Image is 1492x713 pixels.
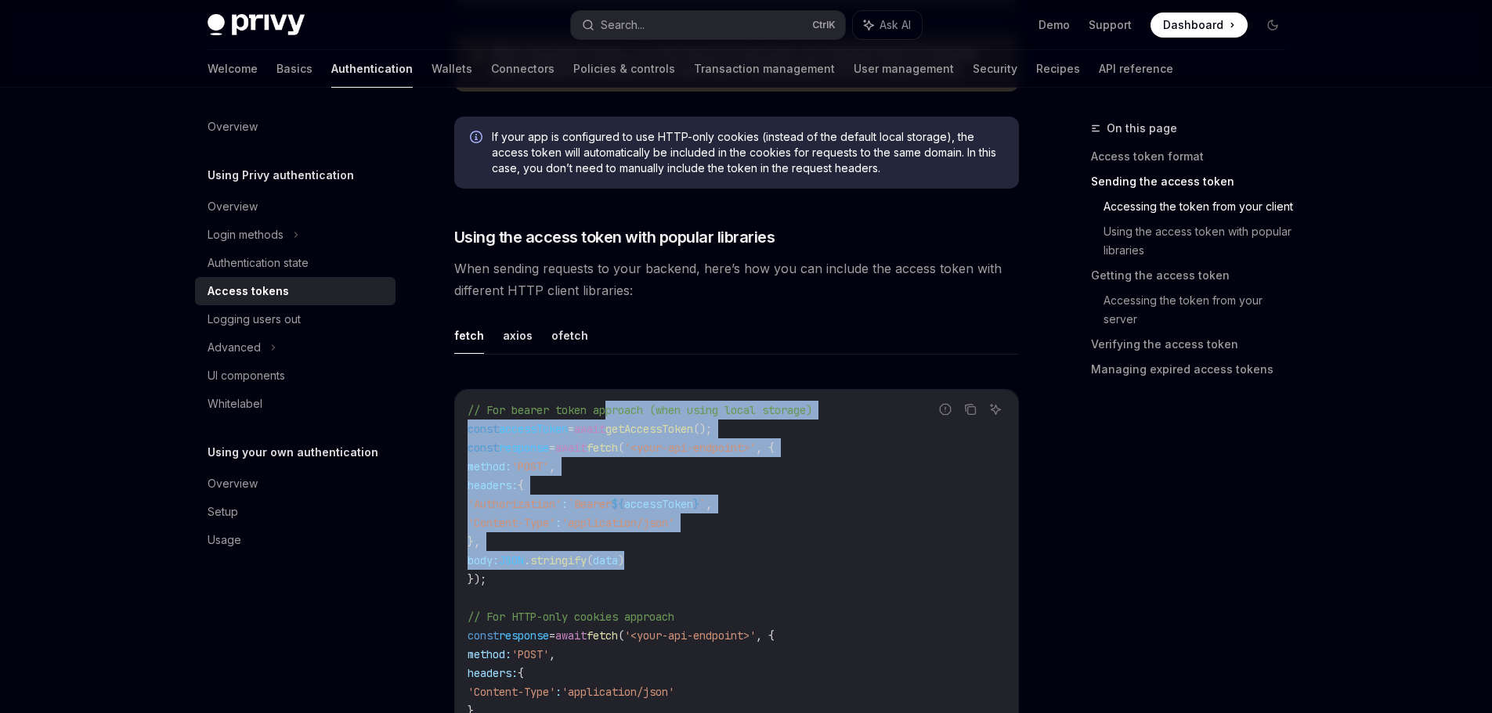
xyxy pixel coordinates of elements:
[511,647,549,661] span: 'POST'
[853,11,922,39] button: Ask AI
[499,441,549,455] span: response
[468,478,518,492] span: headers:
[1104,194,1298,219] a: Accessing the token from your client
[1036,50,1080,88] a: Recipes
[491,50,555,88] a: Connectors
[693,422,712,436] span: ();
[470,131,486,146] svg: Info
[518,478,524,492] span: {
[624,441,756,455] span: '<your-api-endpoint>'
[880,17,911,33] span: Ask AI
[195,249,396,277] a: Authentication state
[468,422,499,436] span: const
[960,399,981,420] button: Copy the contents from the code block
[618,553,624,567] span: )
[562,685,674,699] span: 'application/json'
[612,497,624,511] span: ${
[208,197,258,216] div: Overview
[468,628,499,643] span: const
[468,685,555,699] span: 'Content-Type'
[208,310,301,329] div: Logging users out
[549,459,555,474] span: ,
[562,497,568,511] span: :
[549,628,555,643] span: =
[568,497,612,511] span: `Bearer
[562,516,674,530] span: 'application/json'
[574,422,605,436] span: await
[468,647,511,661] span: method:
[208,14,305,36] img: dark logo
[195,470,396,498] a: Overview
[587,628,618,643] span: fetch
[499,628,549,643] span: response
[1091,332,1298,357] a: Verifying the access token
[1089,17,1132,33] a: Support
[499,422,568,436] span: accessToken
[208,443,378,462] h5: Using your own authentication
[208,474,258,493] div: Overview
[195,113,396,141] a: Overview
[618,628,624,643] span: (
[511,459,549,474] span: 'POST'
[468,572,486,586] span: });
[1104,288,1298,332] a: Accessing the token from your server
[195,277,396,305] a: Access tokens
[468,403,812,417] span: // For bearer token approach (when using local storage)
[518,666,524,680] span: {
[524,553,530,567] span: .
[208,394,262,413] div: Whitelabel
[756,441,775,455] span: , {
[1107,119,1177,138] span: On this page
[492,129,1003,176] span: If your app is configured to use HTTP-only cookies (instead of the default local storage), the ac...
[555,516,562,530] span: :
[468,666,518,680] span: headers:
[693,497,699,511] span: }
[812,19,836,31] span: Ctrl K
[593,553,618,567] span: data
[973,50,1017,88] a: Security
[208,282,289,301] div: Access tokens
[1099,50,1173,88] a: API reference
[985,399,1006,420] button: Ask AI
[195,526,396,554] a: Usage
[935,399,956,420] button: Report incorrect code
[706,497,712,511] span: ,
[1091,357,1298,382] a: Managing expired access tokens
[195,305,396,333] a: Logging users out
[468,459,511,474] span: method:
[530,553,587,567] span: stringify
[624,497,693,511] span: accessToken
[499,553,524,567] span: JSON
[468,516,555,530] span: 'Content-Type'
[208,531,241,549] div: Usage
[1104,219,1298,263] a: Using the access token with popular libraries
[432,50,472,88] a: Wallets
[208,225,284,244] div: Login methods
[568,422,574,436] span: =
[555,628,587,643] span: await
[571,11,845,39] button: Search...CtrlK
[605,422,693,436] span: getAccessToken
[468,497,562,511] span: 'Authorization'
[551,317,588,354] button: ofetch
[208,502,238,521] div: Setup
[208,254,309,272] div: Authentication state
[1091,263,1298,288] a: Getting the access token
[573,50,675,88] a: Policies & controls
[468,610,674,624] span: // For HTTP-only cookies approach
[195,362,396,390] a: UI components
[195,390,396,418] a: Whitelabel
[1260,13,1285,38] button: Toggle dark mode
[454,317,484,354] button: fetch
[208,117,258,136] div: Overview
[195,193,396,221] a: Overview
[587,441,618,455] span: fetch
[854,50,954,88] a: User management
[468,441,499,455] span: const
[601,16,645,34] div: Search...
[1091,169,1298,194] a: Sending the access token
[208,50,258,88] a: Welcome
[276,50,312,88] a: Basics
[468,553,499,567] span: body:
[624,628,756,643] span: '<your-api-endpoint>'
